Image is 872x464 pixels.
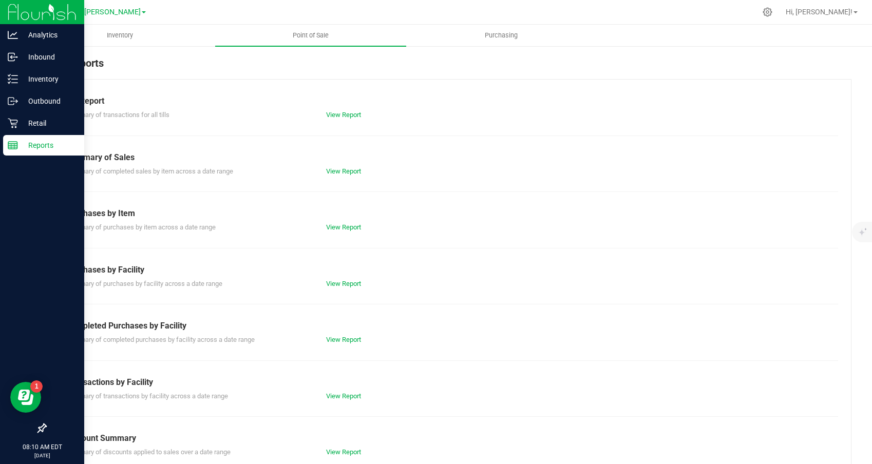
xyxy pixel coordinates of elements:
[45,55,851,79] div: POS Reports
[5,442,80,452] p: 08:10 AM EDT
[326,392,361,400] a: View Report
[93,31,147,40] span: Inventory
[18,139,80,151] p: Reports
[8,74,18,84] inline-svg: Inventory
[66,376,830,389] div: Transactions by Facility
[18,73,80,85] p: Inventory
[471,31,532,40] span: Purchasing
[8,118,18,128] inline-svg: Retail
[8,52,18,62] inline-svg: Inbound
[66,392,228,400] span: Summary of transactions by facility across a date range
[66,207,830,220] div: Purchases by Item
[66,151,830,164] div: Summary of Sales
[66,432,830,444] div: Discount Summary
[279,31,343,40] span: Point of Sale
[326,111,361,119] a: View Report
[18,51,80,63] p: Inbound
[66,95,830,107] div: Till Report
[761,7,774,17] div: Manage settings
[66,336,255,343] span: Summary of completed purchases by facility across a date range
[66,223,216,231] span: Summary of purchases by item across a date range
[326,223,361,231] a: View Report
[326,336,361,343] a: View Report
[18,95,80,107] p: Outbound
[30,380,43,393] iframe: Resource center unread badge
[8,30,18,40] inline-svg: Analytics
[326,167,361,175] a: View Report
[215,25,406,46] a: Point of Sale
[66,111,169,119] span: Summary of transactions for all tills
[10,382,41,413] iframe: Resource center
[8,140,18,150] inline-svg: Reports
[406,25,597,46] a: Purchasing
[326,280,361,287] a: View Report
[326,448,361,456] a: View Report
[5,452,80,459] p: [DATE]
[18,117,80,129] p: Retail
[66,167,233,175] span: Summary of completed sales by item across a date range
[66,320,830,332] div: Completed Purchases by Facility
[66,264,830,276] div: Purchases by Facility
[18,29,80,41] p: Analytics
[786,8,852,16] span: Hi, [PERSON_NAME]!
[66,448,231,456] span: Summary of discounts applied to sales over a date range
[64,8,141,16] span: GA1 - [PERSON_NAME]
[8,96,18,106] inline-svg: Outbound
[66,280,222,287] span: Summary of purchases by facility across a date range
[25,25,215,46] a: Inventory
